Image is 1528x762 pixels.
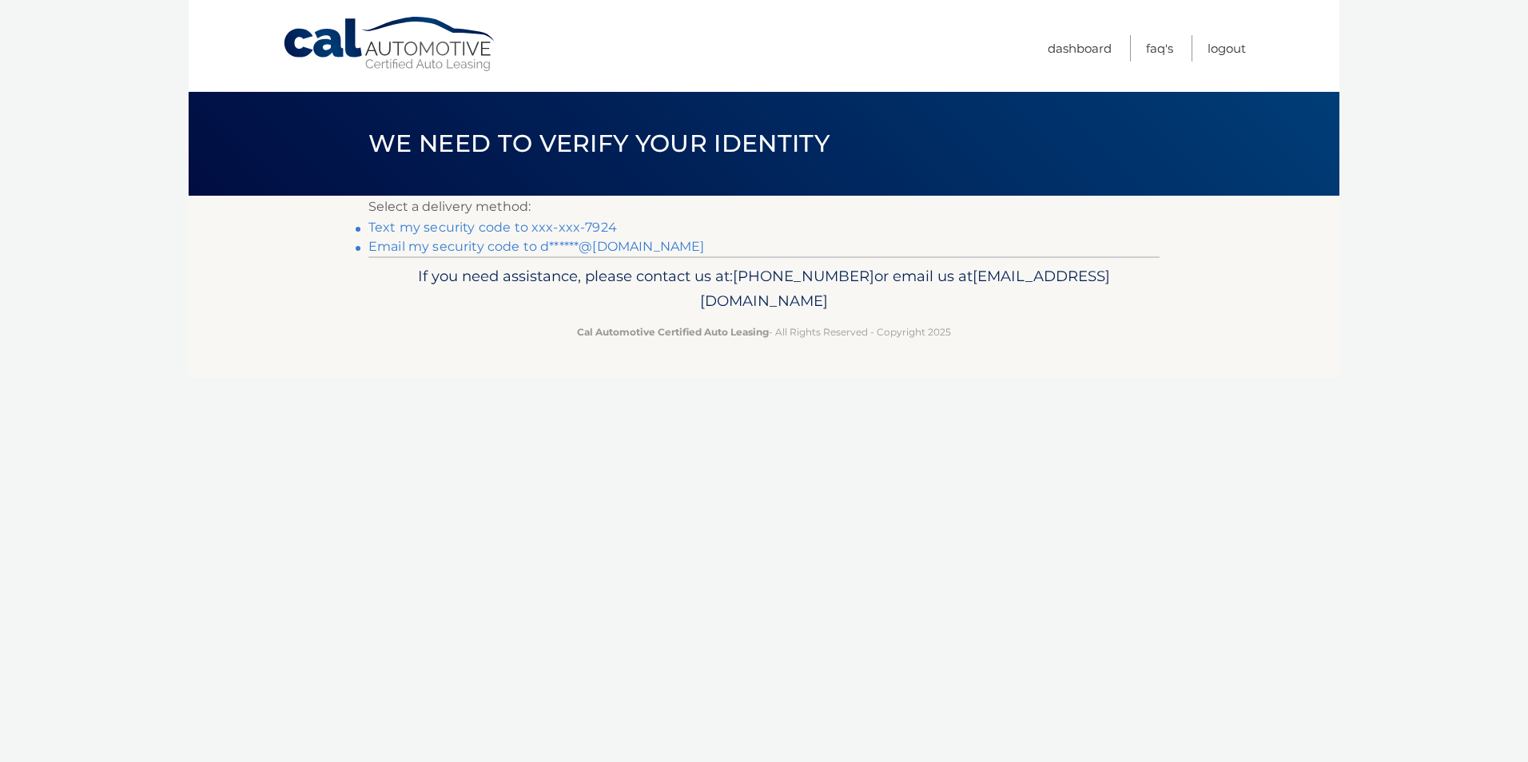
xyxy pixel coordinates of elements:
[368,239,705,254] a: Email my security code to d******@[DOMAIN_NAME]
[1048,35,1112,62] a: Dashboard
[1208,35,1246,62] a: Logout
[368,220,617,235] a: Text my security code to xxx-xxx-7924
[368,196,1160,218] p: Select a delivery method:
[379,323,1149,340] p: - All Rights Reserved - Copyright 2025
[733,267,874,285] span: [PHONE_NUMBER]
[1146,35,1173,62] a: FAQ's
[379,264,1149,315] p: If you need assistance, please contact us at: or email us at
[368,129,830,158] span: We need to verify your identity
[577,326,769,338] strong: Cal Automotive Certified Auto Leasing
[282,16,498,73] a: Cal Automotive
